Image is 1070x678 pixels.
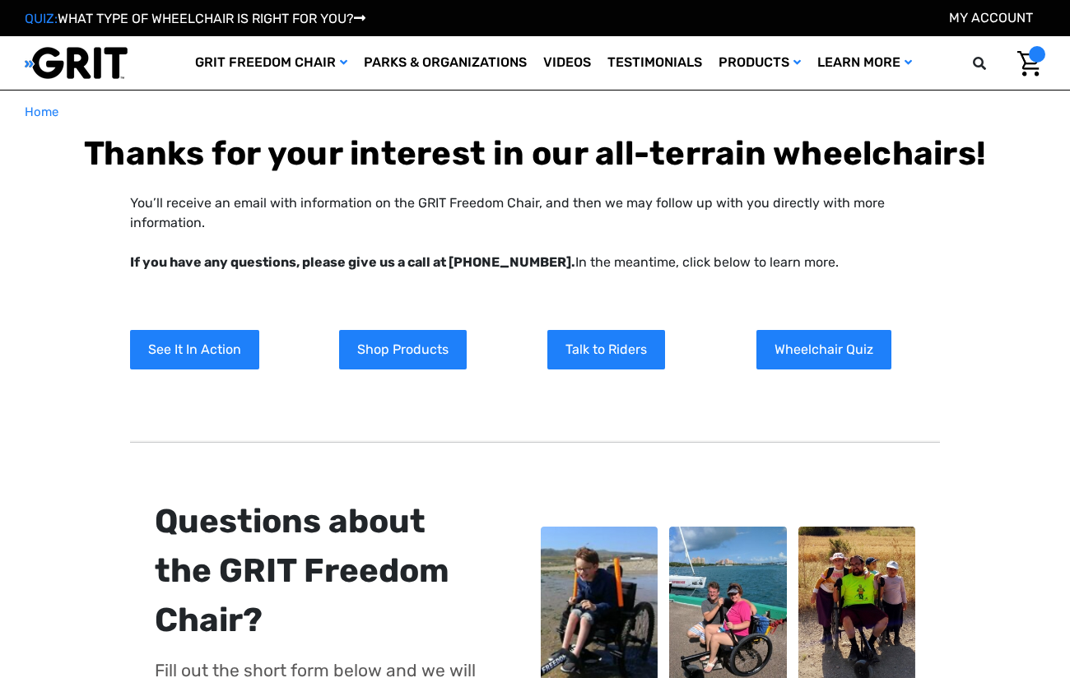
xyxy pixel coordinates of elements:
b: Thanks for your interest in our all-terrain wheelchairs! [84,134,986,173]
a: See It In Action [130,330,259,369]
img: GRIT All-Terrain Wheelchair and Mobility Equipment [25,46,128,80]
a: Testimonials [599,36,710,90]
a: Account [949,10,1033,26]
span: Home [25,104,58,119]
p: You’ll receive an email with information on the GRIT Freedom Chair, and then we may follow up wit... [130,193,940,272]
a: QUIZ:WHAT TYPE OF WHEELCHAIR IS RIGHT FOR YOU? [25,11,365,26]
img: Cart [1017,51,1041,77]
a: Talk to Riders [547,330,665,369]
a: Products [710,36,809,90]
span: QUIZ: [25,11,58,26]
input: Search [980,46,1005,81]
a: GRIT Freedom Chair [187,36,356,90]
a: Home [25,103,58,122]
a: Parks & Organizations [356,36,535,90]
nav: Breadcrumb [25,103,1045,122]
a: Wheelchair Quiz [756,330,891,369]
a: Learn More [809,36,920,90]
div: Questions about the GRIT Freedom Chair? [155,497,478,645]
a: Cart with 0 items [1005,46,1045,81]
strong: If you have any questions, please give us a call at [PHONE_NUMBER]. [130,254,575,270]
a: Videos [535,36,599,90]
a: Shop Products [339,330,467,369]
